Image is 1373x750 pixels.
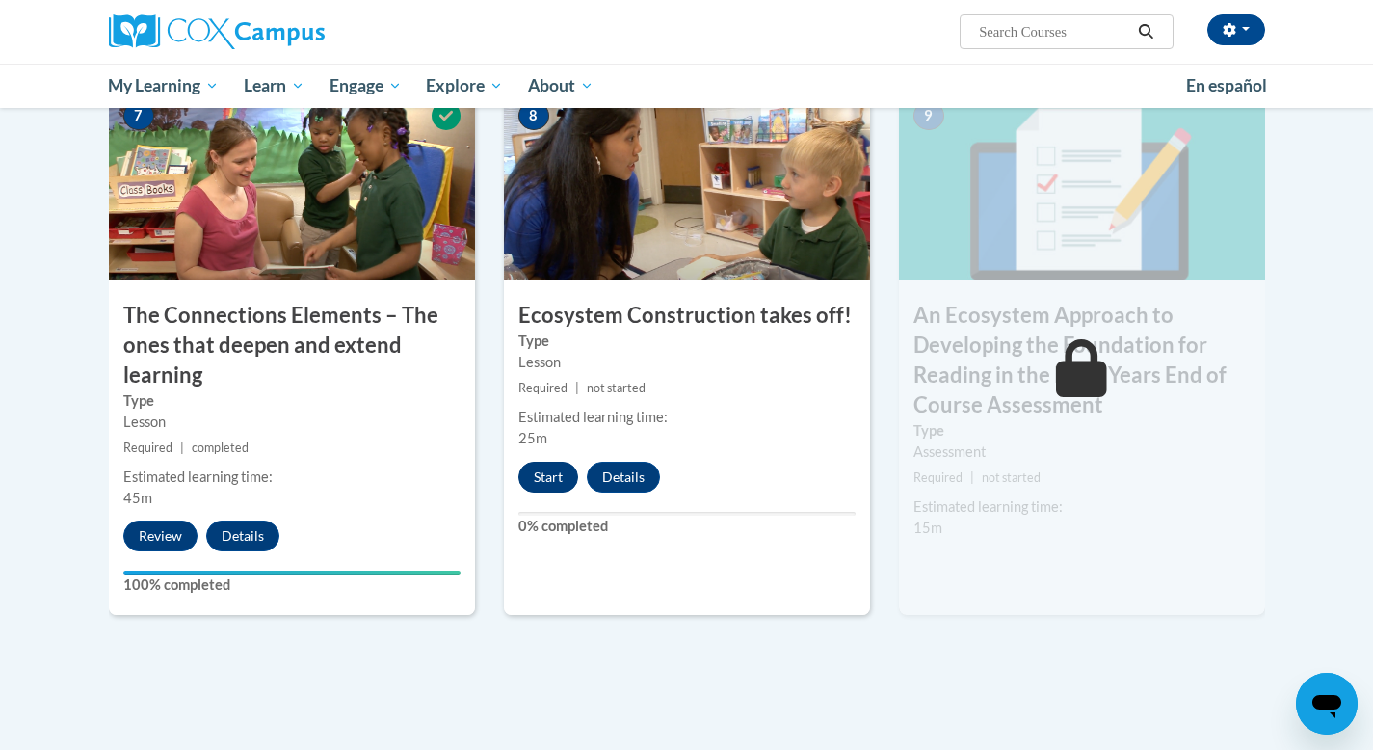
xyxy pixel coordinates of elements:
[123,571,461,575] div: Your progress
[108,74,219,97] span: My Learning
[317,64,414,108] a: Engage
[913,496,1251,518] div: Estimated learning time:
[518,101,549,130] span: 8
[1174,66,1280,106] a: En español
[426,74,503,97] span: Explore
[587,381,646,395] span: not started
[123,441,172,455] span: Required
[899,87,1265,280] img: Course Image
[109,87,475,280] img: Course Image
[1296,673,1358,735] iframe: Button to launch messaging window
[80,64,1294,108] div: Main menu
[518,430,547,446] span: 25m
[123,467,461,488] div: Estimated learning time:
[123,101,154,130] span: 7
[518,462,578,493] button: Start
[109,14,475,49] a: Cox Campus
[528,74,594,97] span: About
[970,470,974,485] span: |
[231,64,317,108] a: Learn
[982,470,1041,485] span: not started
[518,352,856,373] div: Lesson
[123,390,461,412] label: Type
[123,575,461,596] label: 100% completed
[206,521,279,551] button: Details
[518,407,856,428] div: Estimated learning time:
[123,521,198,551] button: Review
[913,101,944,130] span: 9
[504,301,870,331] h3: Ecosystem Construction takes off!
[1186,75,1267,95] span: En español
[109,301,475,389] h3: The Connections Elements – The ones that deepen and extend learning
[109,14,325,49] img: Cox Campus
[1207,14,1265,45] button: Account Settings
[244,74,304,97] span: Learn
[413,64,515,108] a: Explore
[575,381,579,395] span: |
[913,470,963,485] span: Required
[504,87,870,280] img: Course Image
[192,441,249,455] span: completed
[899,301,1265,419] h3: An Ecosystem Approach to Developing the Foundation for Reading in the Early Years End of Course A...
[180,441,184,455] span: |
[913,520,942,536] span: 15m
[587,462,660,493] button: Details
[330,74,402,97] span: Engage
[123,412,461,433] div: Lesson
[515,64,606,108] a: About
[123,490,152,506] span: 45m
[977,20,1131,43] input: Search Courses
[913,420,1251,442] label: Type
[518,516,856,537] label: 0% completed
[913,442,1251,463] div: Assessment
[96,64,232,108] a: My Learning
[1131,20,1160,43] button: Search
[518,331,856,352] label: Type
[518,381,568,395] span: Required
